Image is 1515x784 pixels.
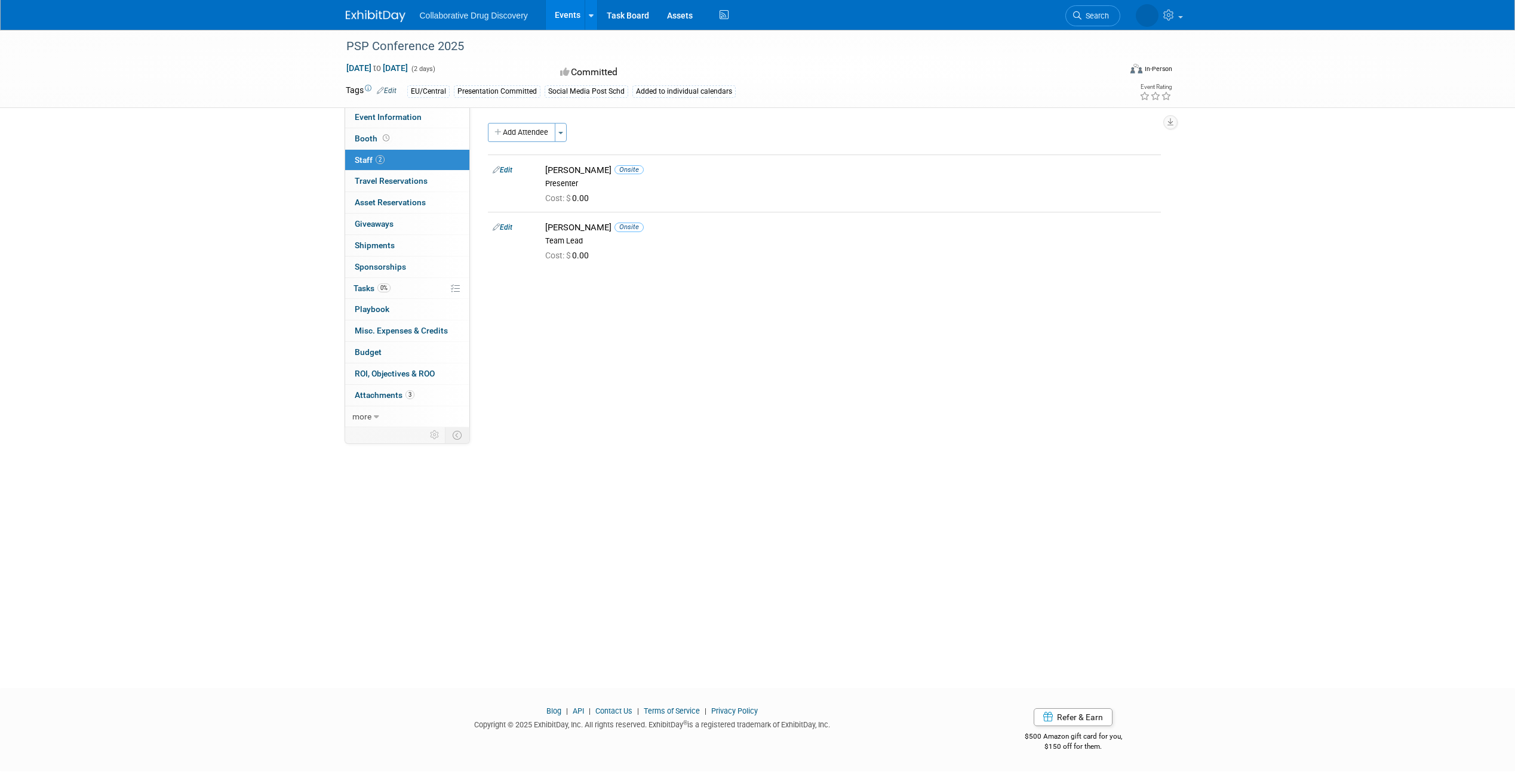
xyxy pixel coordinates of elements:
[345,235,469,256] a: Shipments
[355,155,385,165] span: Staff
[488,123,555,142] button: Add Attendee
[352,412,371,421] span: more
[634,706,642,715] span: |
[376,155,385,164] span: 2
[1144,64,1172,73] div: In-Person
[545,85,628,98] div: Social Media Post Schd
[545,179,1156,189] div: Presenter
[493,223,512,232] a: Edit
[355,304,389,314] span: Playbook
[345,128,469,149] a: Booth
[702,706,709,715] span: |
[345,342,469,363] a: Budget
[454,85,540,98] div: Presentation Committed
[545,222,1156,233] div: [PERSON_NAME]
[405,390,414,399] span: 3
[354,283,391,293] span: Tasks
[345,214,469,234] a: Giveaways
[345,107,469,128] a: Event Information
[345,406,469,427] a: more
[563,706,571,715] span: |
[345,320,469,341] a: Misc. Expenses & Credits
[355,326,448,335] span: Misc. Expenses & Credits
[1065,5,1120,26] a: Search
[345,171,469,192] a: Travel Reservations
[545,251,572,260] span: Cost: $
[545,193,594,203] span: 0.00
[346,717,960,730] div: Copyright © 2025 ExhibitDay, Inc. All rights reserved. ExhibitDay is a registered trademark of Ex...
[1050,62,1173,80] div: Event Format
[557,62,821,83] div: Committed
[493,166,512,174] a: Edit
[345,150,469,171] a: Staff2
[632,85,736,98] div: Added to individual calendars
[977,742,1170,752] div: $150 off for them.
[407,85,450,98] div: EU/Central
[355,240,395,250] span: Shipments
[345,385,469,406] a: Attachments3
[345,278,469,299] a: Tasks0%
[346,63,408,73] span: [DATE] [DATE]
[573,706,584,715] a: API
[355,369,435,378] span: ROI, Objectives & ROO
[546,706,561,715] a: Blog
[614,165,644,174] span: Onsite
[355,347,382,357] span: Budget
[445,427,469,443] td: Toggle Event Tabs
[371,63,383,73] span: to
[355,134,392,143] span: Booth
[977,724,1170,751] div: $500 Amazon gift card for you,
[683,720,687,726] sup: ®
[410,65,435,73] span: (2 days)
[420,11,528,20] span: Collaborative Drug Discovery
[342,36,1102,57] div: PSP Conference 2025
[1034,708,1113,726] a: Refer & Earn
[545,236,1156,246] div: Team Lead
[711,706,758,715] a: Privacy Policy
[380,134,392,143] span: Booth not reserved yet
[1136,4,1158,27] img: Ben Retamal
[545,165,1156,176] div: [PERSON_NAME]
[377,87,397,95] a: Edit
[1139,84,1172,90] div: Event Rating
[346,84,397,98] td: Tags
[345,363,469,384] a: ROI, Objectives & ROO
[345,299,469,320] a: Playbook
[377,283,391,292] span: 0%
[355,219,394,229] span: Giveaways
[1081,11,1109,20] span: Search
[1130,64,1142,73] img: Format-Inperson.png
[355,390,414,400] span: Attachments
[586,706,594,715] span: |
[345,257,469,277] a: Sponsorships
[355,262,406,271] span: Sponsorships
[355,197,426,207] span: Asset Reservations
[425,427,445,443] td: Personalize Event Tab Strip
[355,112,422,122] span: Event Information
[545,251,594,260] span: 0.00
[614,223,644,232] span: Onsite
[346,10,405,22] img: ExhibitDay
[595,706,632,715] a: Contact Us
[545,193,572,203] span: Cost: $
[644,706,700,715] a: Terms of Service
[355,176,428,186] span: Travel Reservations
[345,192,469,213] a: Asset Reservations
